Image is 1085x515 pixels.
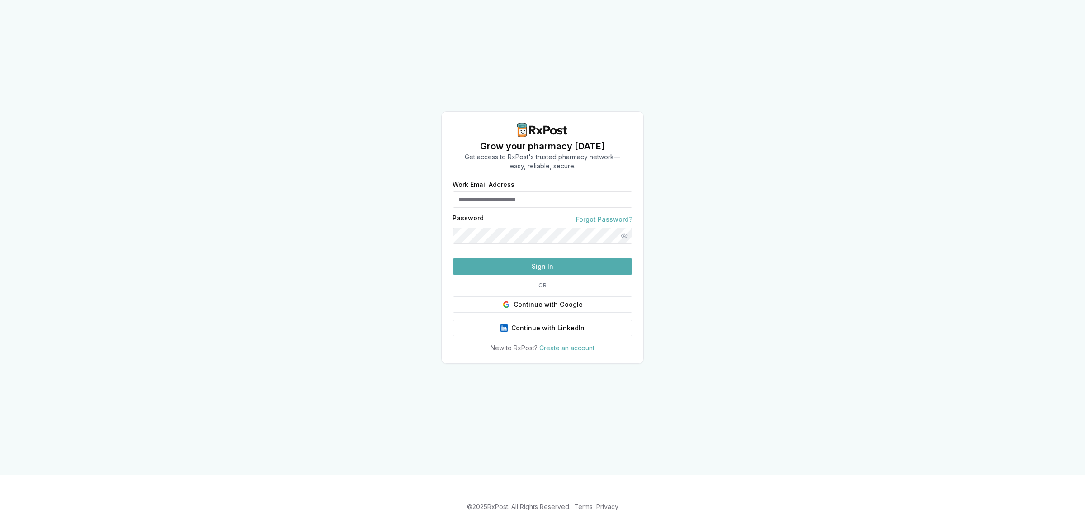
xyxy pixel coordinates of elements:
img: LinkedIn [500,324,508,332]
a: Forgot Password? [576,215,632,224]
img: Google [503,301,510,308]
span: OR [535,282,550,289]
a: Create an account [539,344,594,352]
button: Show password [616,228,632,244]
img: RxPost Logo [514,123,571,137]
button: Sign In [453,258,632,275]
button: Continue with Google [453,296,632,313]
button: Continue with LinkedIn [453,320,632,336]
span: New to RxPost? [491,344,538,352]
label: Work Email Address [453,181,632,188]
label: Password [453,215,484,224]
h1: Grow your pharmacy [DATE] [465,140,620,153]
a: Terms [574,503,593,510]
p: Get access to RxPost's trusted pharmacy network— easy, reliable, secure. [465,153,620,171]
a: Privacy [596,503,618,510]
